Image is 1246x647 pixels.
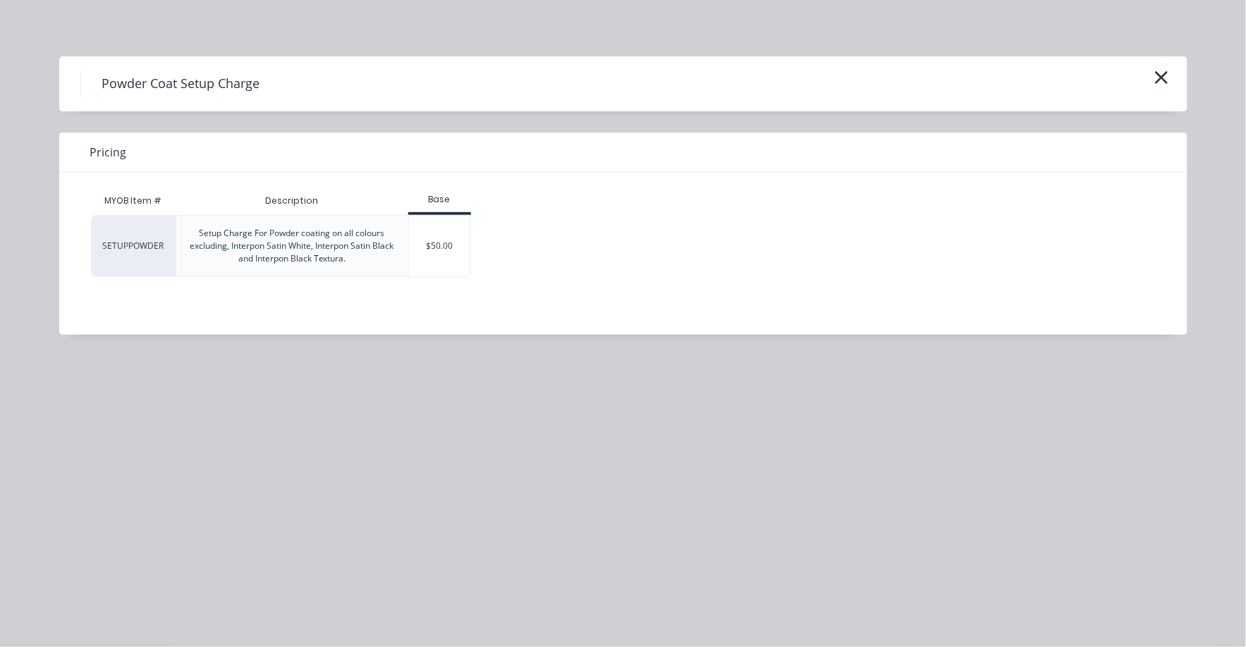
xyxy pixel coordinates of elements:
[91,187,176,215] div: MYOB Item #
[188,227,397,265] div: Setup Charge For Powder coating on all colours excluding, Interpon Satin White, Interpon Satin Bl...
[91,215,176,277] div: SETUPPOWDER
[80,70,281,97] h4: Powder Coat Setup Charge
[90,144,127,161] span: Pricing
[254,183,329,218] div: Description
[409,216,470,276] div: $50.00
[408,193,471,206] div: Base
